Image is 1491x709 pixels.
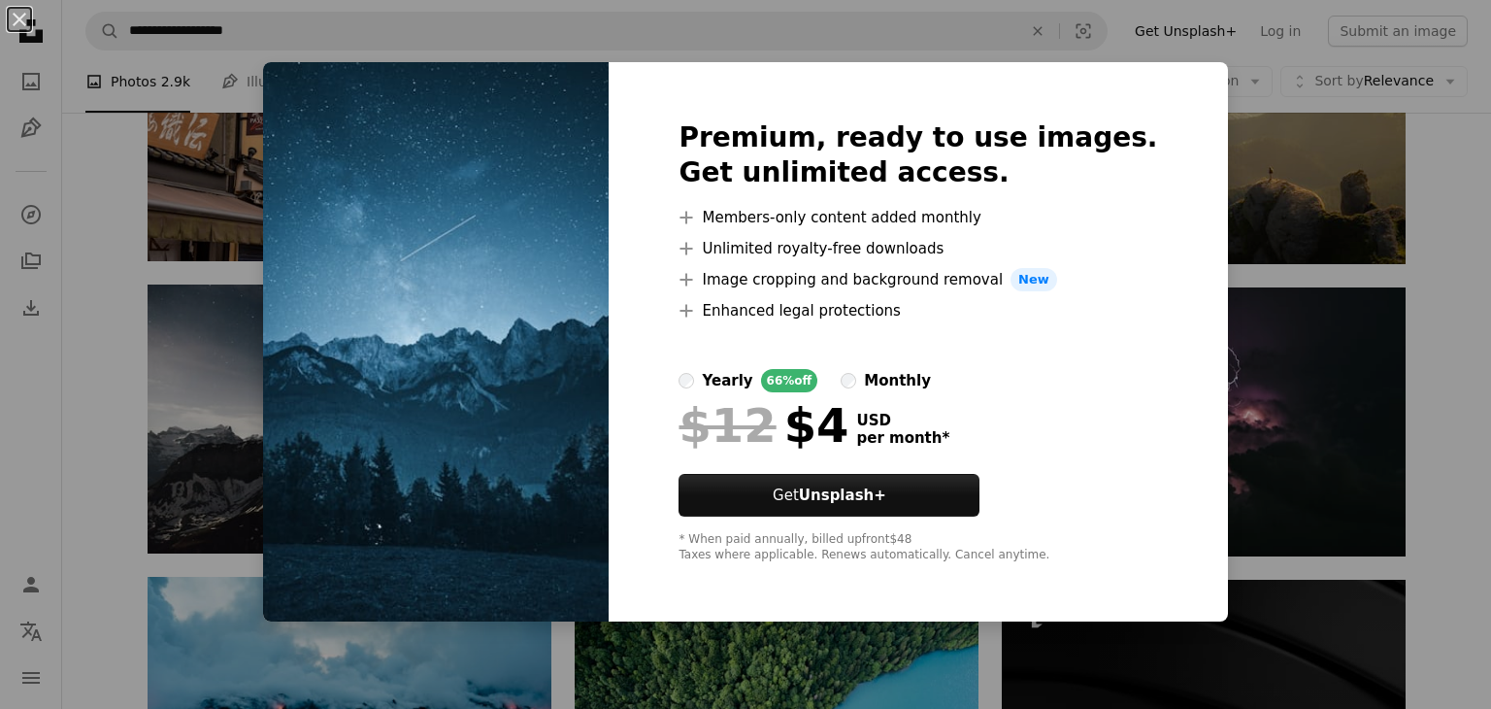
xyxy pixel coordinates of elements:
[702,369,752,392] div: yearly
[679,268,1157,291] li: Image cropping and background removal
[799,487,886,504] strong: Unsplash+
[679,206,1157,229] li: Members-only content added monthly
[679,237,1157,260] li: Unlimited royalty-free downloads
[856,429,949,447] span: per month *
[679,299,1157,322] li: Enhanced legal protections
[679,532,1157,563] div: * When paid annually, billed upfront $48 Taxes where applicable. Renews automatically. Cancel any...
[679,120,1157,190] h2: Premium, ready to use images. Get unlimited access.
[856,412,949,429] span: USD
[761,369,818,392] div: 66% off
[679,400,776,451] span: $12
[841,373,856,388] input: monthly
[679,474,979,517] button: GetUnsplash+
[263,62,609,622] img: premium_photo-1686157758105-b100bd44945c
[1011,268,1057,291] span: New
[679,400,848,451] div: $4
[864,369,931,392] div: monthly
[679,373,694,388] input: yearly66%off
